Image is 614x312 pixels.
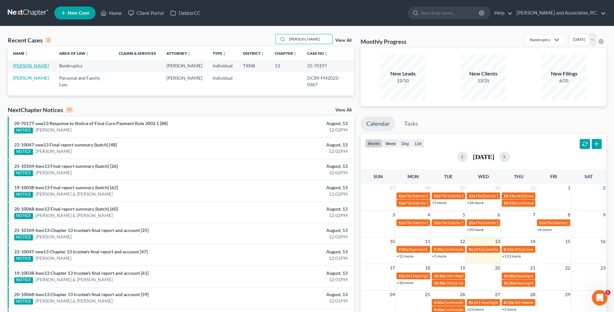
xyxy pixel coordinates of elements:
span: 26 [459,291,466,298]
span: File Date for [PERSON_NAME] [406,220,457,225]
span: Mon [407,174,419,179]
span: 16 [600,237,606,245]
td: Individual [207,60,238,72]
span: Confirmation hearing for [PERSON_NAME] & [PERSON_NAME] [444,300,552,305]
a: 25-10104-bwo13 Final report summary (batch) [26] [14,163,118,169]
a: +20 more [467,227,484,232]
span: 6 [497,211,501,219]
button: list [412,139,424,148]
a: [PERSON_NAME] [36,234,72,240]
a: [PERSON_NAME] & [PERSON_NAME] [36,298,113,304]
div: NOTICE [14,213,33,219]
div: NOTICE [14,192,33,198]
span: 8 [567,211,571,219]
a: 25-10104-bwo13 Chapter 13 trustee's final report and account [25] [14,227,149,233]
span: 13 [494,237,501,245]
span: 3 [392,211,396,219]
span: 10:30a [504,273,516,278]
span: 14 [530,237,536,245]
a: 20-10068-bwo13 Chapter 13 trustee's final report and account [59] [14,292,149,297]
a: Home [97,7,125,19]
div: 10 [66,107,73,113]
span: 9:30a [434,300,443,305]
div: Bankruptcy [530,37,550,42]
span: 341(a) meeting for [PERSON_NAME] [514,247,576,252]
a: Case Nounfold_more [307,51,328,56]
a: [PERSON_NAME] [36,255,72,261]
a: [PERSON_NAME] & [PERSON_NAME] [36,212,113,219]
div: NOTICE [14,170,33,176]
a: View All [335,38,352,43]
span: File Date for [PERSON_NAME] [441,193,493,198]
div: August, 13 [241,206,348,212]
i: unfold_more [25,52,28,56]
a: Typeunfold_more [213,51,226,56]
span: 27 [389,184,396,192]
span: 341 Meeting for [PERSON_NAME] [446,273,505,278]
span: 10:30a [434,281,446,285]
a: 19-10038-bwo13 Chapter 13 trustee's final report and account [61] [14,270,149,276]
i: unfold_more [293,52,297,56]
span: 10:15a [504,193,516,198]
div: Recent Cases [8,36,51,44]
a: +5 more [502,307,516,312]
span: 21 [530,264,536,272]
td: TXNB [238,60,270,72]
div: NOTICE [14,149,33,155]
a: [PERSON_NAME] [36,169,72,176]
span: 10:30a [504,281,516,285]
a: +113 more [502,254,521,259]
span: 9:30a [434,247,443,252]
span: Sun [374,174,383,179]
div: New Leads [380,70,426,77]
div: August, 13 [241,270,348,276]
a: [PERSON_NAME] and Associates, P.C. [513,7,606,19]
span: 1 [567,184,571,192]
a: Districtunfold_more [243,51,264,56]
span: 29 [564,291,571,298]
span: 28 [530,291,536,298]
span: Fri [550,174,557,179]
a: 22-10047-swe13 Chapter 13 trustee's final report and account [47] [14,249,148,254]
div: 12:01PM [241,298,348,304]
a: +6 more [537,227,552,232]
span: 29 [459,184,466,192]
a: Attorneyunfold_more [166,51,191,56]
span: Wed [478,174,489,179]
div: 6/25 [541,77,587,84]
div: August, 13 [241,142,348,148]
a: [PERSON_NAME] [36,127,72,133]
div: 13/25 [461,77,506,84]
span: 341(a) meeting for [PERSON_NAME] [PERSON_NAME] [446,281,540,285]
a: Calendar [361,117,396,131]
span: 9:30a [398,247,408,252]
a: Help [491,7,513,19]
div: 12:02PM [241,148,348,155]
span: 8:15a [504,247,513,252]
span: 341(a) meeting for [PERSON_NAME] [474,247,536,252]
button: week [383,139,399,148]
div: NextChapter Notices [8,106,73,114]
span: 9a [469,247,473,252]
a: Tasks [398,117,424,131]
span: File Date for [PERSON_NAME] [441,220,493,225]
div: 12:02PM [241,127,348,133]
span: Hearing for Total Alloy Foundry, Inc. [516,281,577,285]
span: 2 [602,184,606,192]
a: 20-10068-bwo13 Final report summary (batch) [60] [14,206,118,212]
a: [PERSON_NAME] [36,148,72,155]
span: Paperwork appt for [PERSON_NAME] [409,247,473,252]
span: File Date for [PERSON_NAME] & [PERSON_NAME] [406,201,492,205]
span: 12a [434,220,440,225]
span: 10 [389,237,396,245]
span: 12a [398,193,405,198]
td: Personal and Family Law [54,72,114,90]
i: unfold_more [261,52,264,56]
button: day [399,139,412,148]
div: 2 [45,37,51,43]
span: 15 [564,237,571,245]
span: 9 [602,211,606,219]
span: 341 Hearing for [PERSON_NAME] [406,273,463,278]
span: 12a [469,193,475,198]
div: August, 13 [241,227,348,234]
